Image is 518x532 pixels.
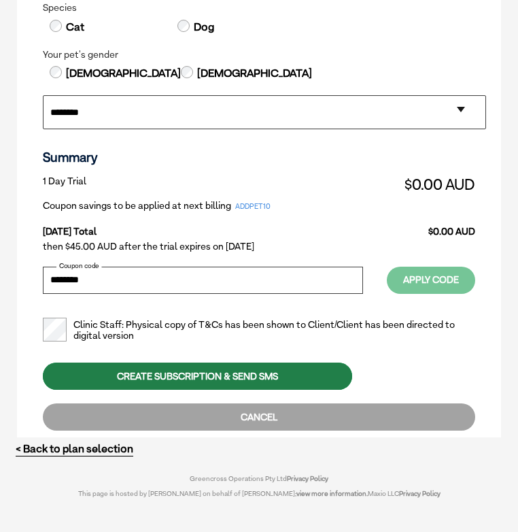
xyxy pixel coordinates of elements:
td: Coupon savings to be applied at next billing [43,197,372,215]
div: CREATE SUBSCRIPTION & SEND SMS [43,363,352,390]
label: Coupon code [56,263,102,269]
a: Privacy Policy [287,474,328,482]
td: $0.00 AUD [372,215,475,237]
td: 1 Day Trial [43,172,372,197]
h3: Summary [43,150,475,165]
a: < Back to plan selection [16,442,133,455]
a: view more information. [296,489,368,497]
button: Apply Code [387,267,475,294]
span: ADDPET10 [231,201,275,212]
div: CANCEL [43,403,475,431]
td: then $45.00 AUD after the trial expires on [DATE] [43,237,475,256]
td: [DATE] Total [43,215,372,237]
legend: Species [43,2,475,14]
div: Greencross Operations Pty Ltd [63,474,456,482]
label: Clinic Staff: Physical copy of T&Cs has been shown to Client/Client has been directed to digital ... [43,319,475,342]
input: Clinic Staff: Physical copy of T&Cs has been shown to Client/Client has been directed to digital ... [43,318,67,342]
td: $0.00 AUD [372,172,475,197]
legend: Your pet's gender [43,49,475,61]
div: This page is hosted by [PERSON_NAME] on behalf of [PERSON_NAME]; Maxio LLC [63,482,456,497]
a: Privacy Policy [399,489,441,497]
